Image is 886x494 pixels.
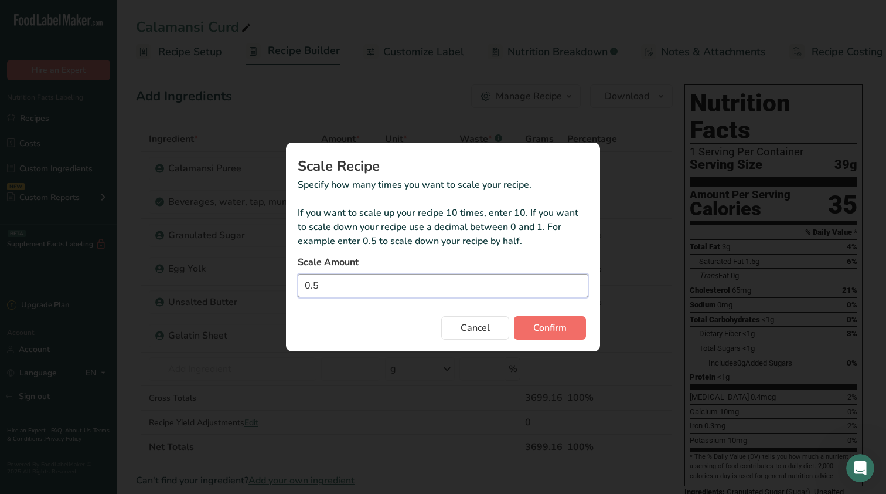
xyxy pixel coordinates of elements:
span: Confirm [533,321,567,335]
iframe: Intercom live chat [846,454,874,482]
button: Cancel [441,316,509,340]
span: Scale Amount [298,255,359,269]
button: Confirm [514,316,586,340]
span: Cancel [461,321,490,335]
p: Specify how many times you want to scale your recipe. If you want to scale up your recipe 10 time... [298,178,588,248]
h1: Scale Recipe [298,159,588,173]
